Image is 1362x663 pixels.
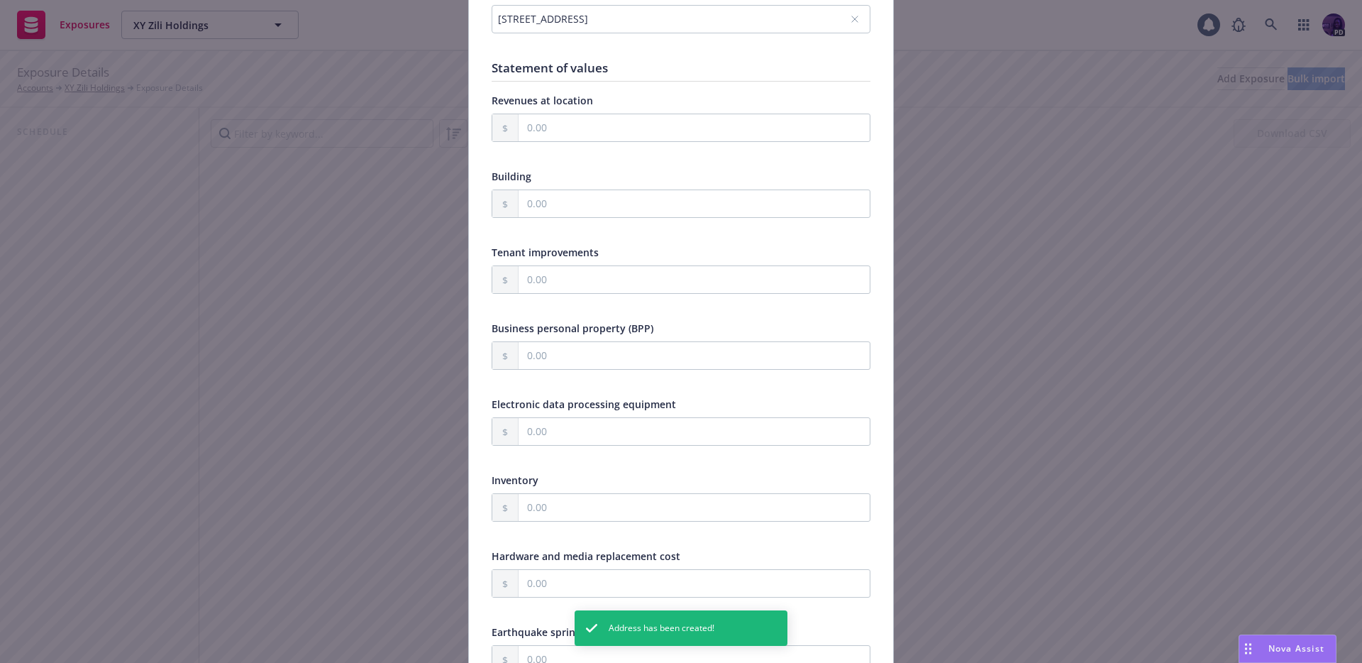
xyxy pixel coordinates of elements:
[519,418,870,445] input: 0.00
[609,622,714,635] span: Address has been created!
[519,494,870,521] input: 0.00
[1239,635,1257,662] div: Drag to move
[492,473,538,487] span: Inventory
[1268,642,1324,654] span: Nova Assist
[492,398,676,411] span: Electronic data processing equipment
[519,190,870,217] input: 0.00
[492,170,531,183] span: Building
[492,322,653,335] span: Business personal property (BPP)
[519,342,870,369] input: 0.00
[519,266,870,293] input: 0.00
[492,549,680,563] span: Hardware and media replacement cost
[519,570,870,597] input: 0.00
[519,114,870,141] input: 0.00
[1239,635,1336,663] button: Nova Assist
[492,625,667,639] span: Earthquake sprinkler leakage (EQSL)
[498,11,850,26] div: [STREET_ADDRESS]
[492,60,870,75] h1: Statement of values
[492,94,593,107] span: Revenues at location
[492,5,870,33] button: [STREET_ADDRESS]
[492,246,599,259] span: Tenant improvements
